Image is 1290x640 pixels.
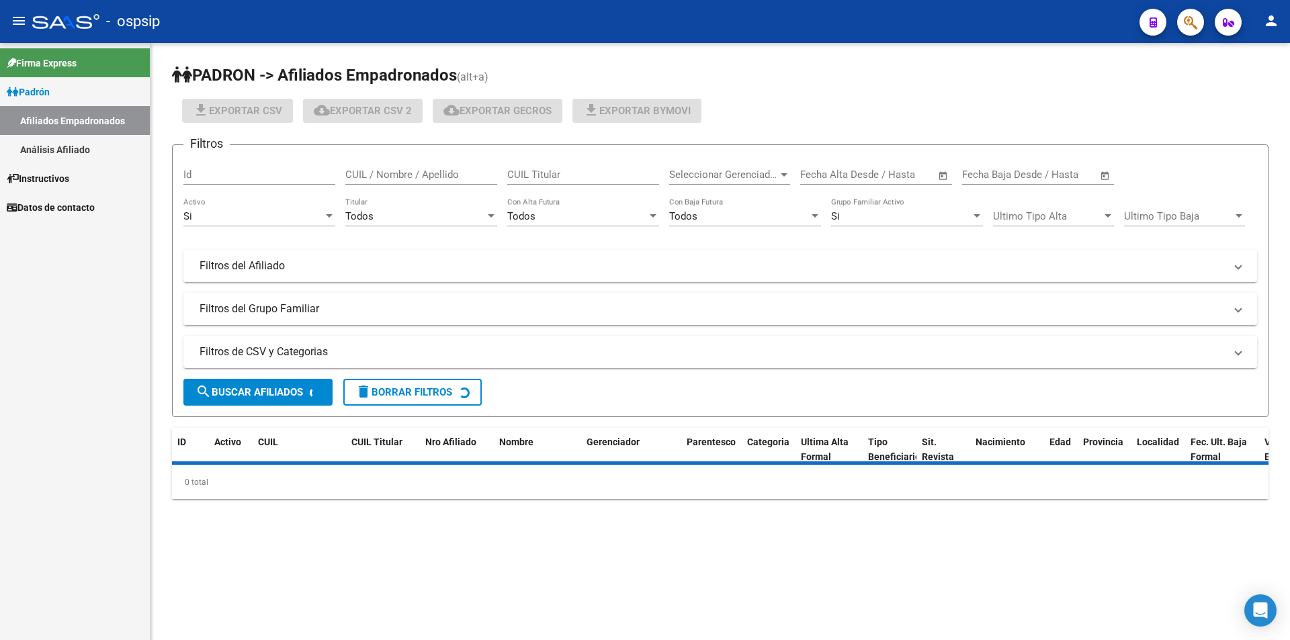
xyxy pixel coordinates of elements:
span: Padrón [7,85,50,99]
span: Todos [669,210,697,222]
span: Nombre [499,437,533,447]
mat-icon: search [196,383,212,400]
span: Nacimiento [976,437,1025,447]
div: 0 total [172,465,1268,499]
span: Borrar Filtros [355,386,452,398]
div: Open Intercom Messenger [1244,594,1277,627]
button: Exportar GECROS [433,99,562,123]
span: Seleccionar Gerenciador [669,169,778,181]
span: CUIL Titular [351,437,402,447]
span: Parentesco [687,437,736,447]
span: Ultimo Tipo Baja [1124,210,1233,222]
span: Localidad [1137,437,1179,447]
span: Fec. Ult. Baja Formal [1191,437,1247,463]
mat-icon: cloud_download [314,102,330,118]
mat-expansion-panel-header: Filtros del Grupo Familiar [183,293,1257,325]
datatable-header-cell: Nro Afiliado [420,428,494,472]
span: ID [177,437,186,447]
span: Tipo Beneficiario [868,437,920,463]
span: Ultima Alta Formal [801,437,849,463]
datatable-header-cell: Nombre [494,428,581,472]
span: Si [183,210,192,222]
button: Exportar Bymovi [572,99,701,123]
span: Activo [214,437,241,447]
datatable-header-cell: Sit. Revista [916,428,970,472]
span: Sit. Revista [922,437,954,463]
span: Buscar Afiliados [196,386,303,398]
datatable-header-cell: Fec. Ult. Baja Formal [1185,428,1259,472]
datatable-header-cell: Categoria [742,428,795,472]
button: Open calendar [1098,168,1113,183]
span: Exportar Bymovi [583,105,691,117]
span: CUIL [258,437,278,447]
datatable-header-cell: Activo [209,428,253,472]
mat-icon: file_download [193,102,209,118]
span: Firma Express [7,56,77,71]
datatable-header-cell: Parentesco [681,428,742,472]
span: Nro Afiliado [425,437,476,447]
span: - ospsip [106,7,160,36]
button: Borrar Filtros [343,379,482,406]
h3: Filtros [183,134,230,153]
span: Exportar CSV [193,105,282,117]
mat-expansion-panel-header: Filtros del Afiliado [183,250,1257,282]
span: Categoria [747,437,789,447]
datatable-header-cell: Tipo Beneficiario [863,428,916,472]
span: Gerenciador [587,437,640,447]
input: End date [856,169,921,181]
button: Exportar CSV [182,99,293,123]
mat-icon: person [1263,13,1279,29]
span: Todos [507,210,535,222]
mat-icon: file_download [583,102,599,118]
mat-panel-title: Filtros de CSV y Categorias [200,345,1225,359]
input: End date [1018,169,1083,181]
datatable-header-cell: ID [172,428,209,472]
mat-panel-title: Filtros del Afiliado [200,259,1225,273]
button: Exportar CSV 2 [303,99,423,123]
span: Provincia [1083,437,1123,447]
datatable-header-cell: Nacimiento [970,428,1044,472]
span: Instructivos [7,171,69,186]
span: Si [831,210,840,222]
mat-icon: menu [11,13,27,29]
datatable-header-cell: Ultima Alta Formal [795,428,863,472]
mat-panel-title: Filtros del Grupo Familiar [200,302,1225,316]
datatable-header-cell: CUIL [253,428,327,472]
datatable-header-cell: Gerenciador [581,428,662,472]
span: Exportar CSV 2 [314,105,412,117]
span: Exportar GECROS [443,105,552,117]
span: Edad [1049,437,1071,447]
button: Buscar Afiliados [183,379,333,406]
mat-icon: cloud_download [443,102,460,118]
mat-expansion-panel-header: Filtros de CSV y Categorias [183,336,1257,368]
datatable-header-cell: Provincia [1078,428,1131,472]
input: Start date [962,169,1006,181]
button: Open calendar [936,168,951,183]
span: (alt+a) [457,71,488,83]
datatable-header-cell: Edad [1044,428,1078,472]
datatable-header-cell: CUIL Titular [346,428,420,472]
mat-icon: delete [355,383,372,400]
input: Start date [800,169,844,181]
span: Datos de contacto [7,200,95,215]
span: PADRON -> Afiliados Empadronados [172,66,457,85]
span: Ultimo Tipo Alta [993,210,1102,222]
datatable-header-cell: Localidad [1131,428,1185,472]
span: Todos [345,210,374,222]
